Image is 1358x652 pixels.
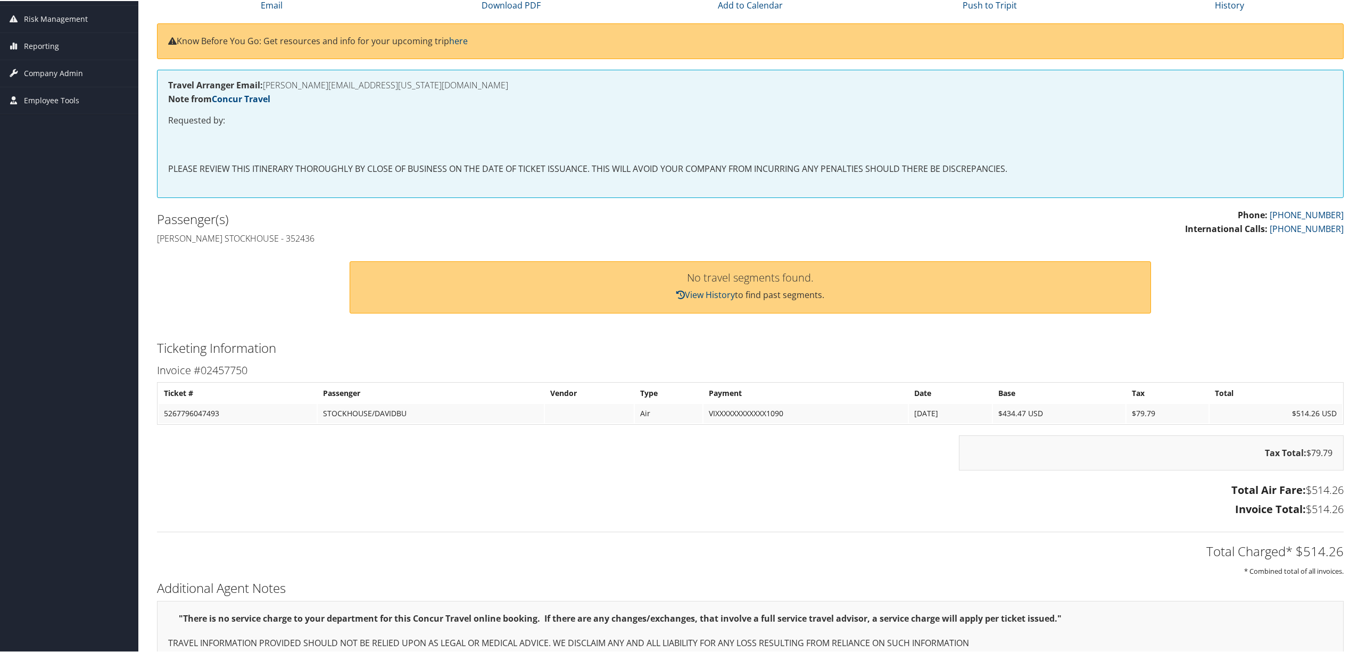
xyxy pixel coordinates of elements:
[1210,383,1342,402] th: Total
[1244,565,1344,575] small: * Combined total of all invoices.
[157,541,1344,559] h2: Total Charged* $514.26
[1270,222,1344,234] a: [PHONE_NUMBER]
[157,209,742,227] h2: Passenger(s)
[1270,208,1344,220] a: [PHONE_NUMBER]
[157,232,742,243] h4: [PERSON_NAME] Stockhouse - 352436
[635,403,702,422] td: Air
[157,501,1344,516] h3: $514.26
[168,636,1332,649] p: TRAVEL INFORMATION PROVIDED SHOULD NOT BE RELIED UPON AS LEGAL OR MEDICAL ADVICE. WE DISCLAIM ANY...
[635,383,702,402] th: Type
[361,287,1140,301] p: to find past segments.
[909,403,992,422] td: [DATE]
[1265,446,1306,458] strong: Tax Total:
[159,383,317,402] th: Ticket #
[993,383,1125,402] th: Base
[157,362,1344,377] h3: Invoice #02457750
[361,271,1140,282] h3: No travel segments found.
[179,612,1062,623] strong: "There is no service charge to your department for this Concur Travel online booking. If there ar...
[1185,222,1268,234] strong: International Calls:
[24,5,88,31] span: Risk Management
[703,383,908,402] th: Payment
[157,482,1344,497] h3: $514.26
[1127,383,1208,402] th: Tax
[1210,403,1342,422] td: $514.26 USD
[1231,482,1306,496] strong: Total Air Fare:
[1127,403,1208,422] td: $79.79
[168,34,1332,47] p: Know Before You Go: Get resources and info for your upcoming trip
[318,383,543,402] th: Passenger
[993,403,1125,422] td: $434.47 USD
[24,86,79,113] span: Employee Tools
[545,383,634,402] th: Vendor
[212,92,270,104] a: Concur Travel
[168,92,270,104] strong: Note from
[168,113,1332,127] p: Requested by:
[1235,501,1306,515] strong: Invoice Total:
[449,34,468,46] a: here
[909,383,992,402] th: Date
[318,403,543,422] td: STOCKHOUSE/DAVIDBU
[24,59,83,86] span: Company Admin
[168,80,1332,88] h4: [PERSON_NAME][EMAIL_ADDRESS][US_STATE][DOMAIN_NAME]
[1238,208,1268,220] strong: Phone:
[157,338,1344,356] h2: Ticketing Information
[959,434,1344,469] div: $79.79
[157,578,1344,596] h2: Additional Agent Notes
[168,161,1332,175] p: PLEASE REVIEW THIS ITINERARY THOROUGHLY BY CLOSE OF BUSINESS ON THE DATE OF TICKET ISSUANCE. THIS...
[703,403,908,422] td: VIXXXXXXXXXXXX1090
[676,288,735,300] a: View History
[159,403,317,422] td: 5267796047493
[24,32,59,59] span: Reporting
[168,78,263,90] strong: Travel Arranger Email:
